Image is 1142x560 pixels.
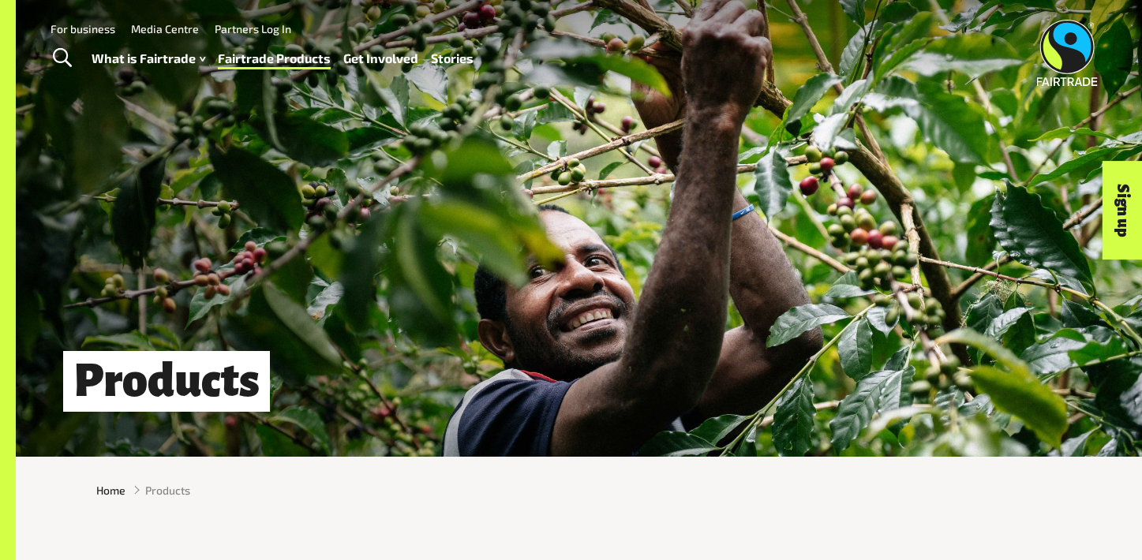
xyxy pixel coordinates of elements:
img: Fairtrade Australia New Zealand logo [1037,20,1098,86]
a: Home [96,482,125,498]
a: Toggle Search [43,39,81,78]
a: Fairtrade Products [218,47,331,70]
a: Partners Log In [215,22,291,35]
a: Stories [431,47,474,70]
a: Media Centre [131,22,199,35]
a: Get Involved [343,47,418,70]
span: Products [145,482,190,498]
h1: Products [63,351,270,412]
a: What is Fairtrade [92,47,205,70]
a: For business [51,22,115,35]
